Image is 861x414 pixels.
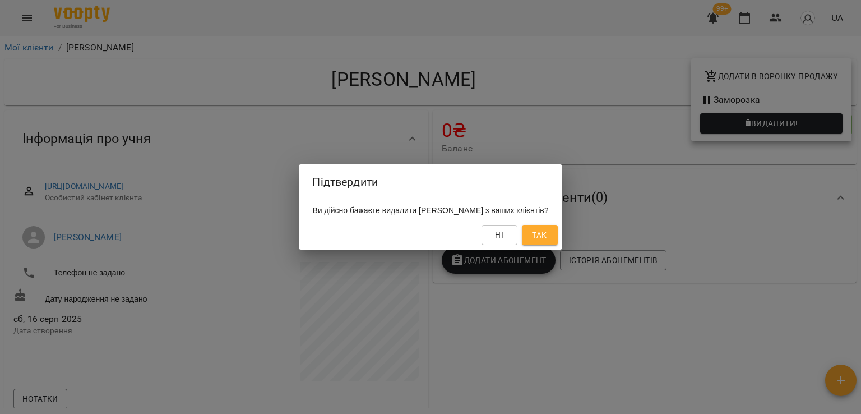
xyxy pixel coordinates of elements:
div: Ви дійсно бажаєте видалити [PERSON_NAME] з ваших клієнтів? [299,200,562,220]
button: Ні [482,225,517,245]
h2: Підтвердити [312,173,548,191]
button: Так [522,225,558,245]
span: Ні [495,228,503,242]
span: Так [532,228,547,242]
